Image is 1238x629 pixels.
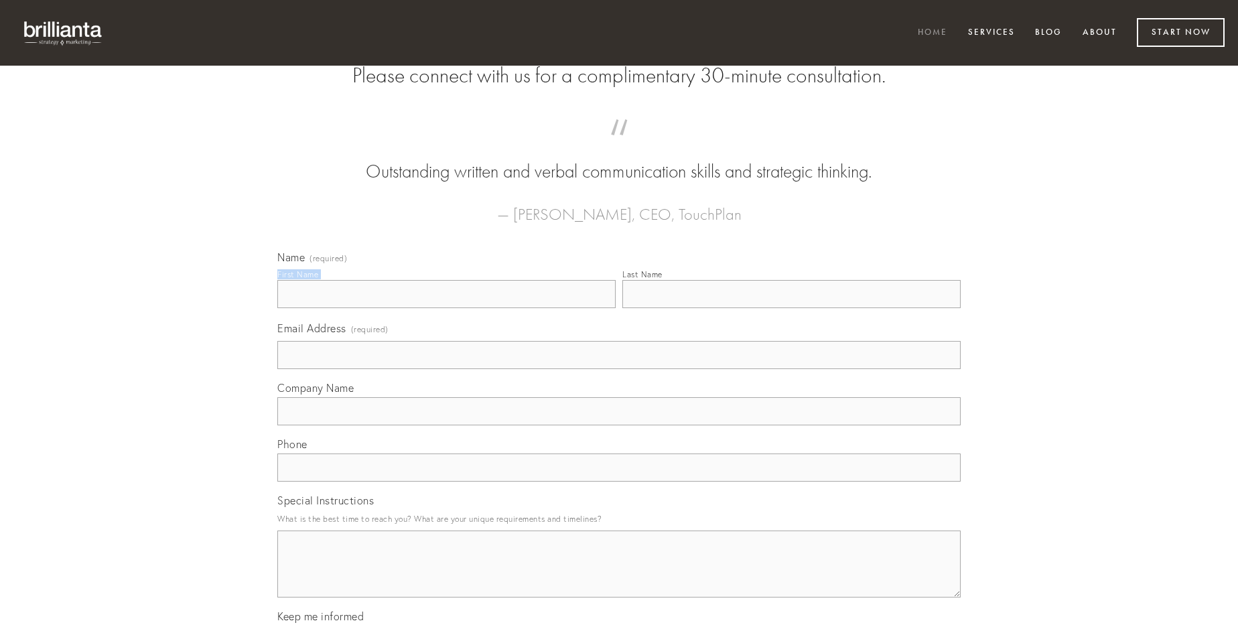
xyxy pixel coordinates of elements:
[277,322,346,335] span: Email Address
[277,610,364,623] span: Keep me informed
[959,22,1024,44] a: Services
[277,63,961,88] h2: Please connect with us for a complimentary 30-minute consultation.
[622,269,663,279] div: Last Name
[277,437,307,451] span: Phone
[351,320,389,338] span: (required)
[909,22,956,44] a: Home
[277,381,354,395] span: Company Name
[1137,18,1225,47] a: Start Now
[277,510,961,528] p: What is the best time to reach you? What are your unique requirements and timelines?
[309,255,347,263] span: (required)
[1026,22,1071,44] a: Blog
[13,13,114,52] img: brillianta - research, strategy, marketing
[277,494,374,507] span: Special Instructions
[277,269,318,279] div: First Name
[1074,22,1125,44] a: About
[299,133,939,185] blockquote: Outstanding written and verbal communication skills and strategic thinking.
[299,133,939,159] span: “
[299,185,939,228] figcaption: — [PERSON_NAME], CEO, TouchPlan
[277,251,305,264] span: Name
